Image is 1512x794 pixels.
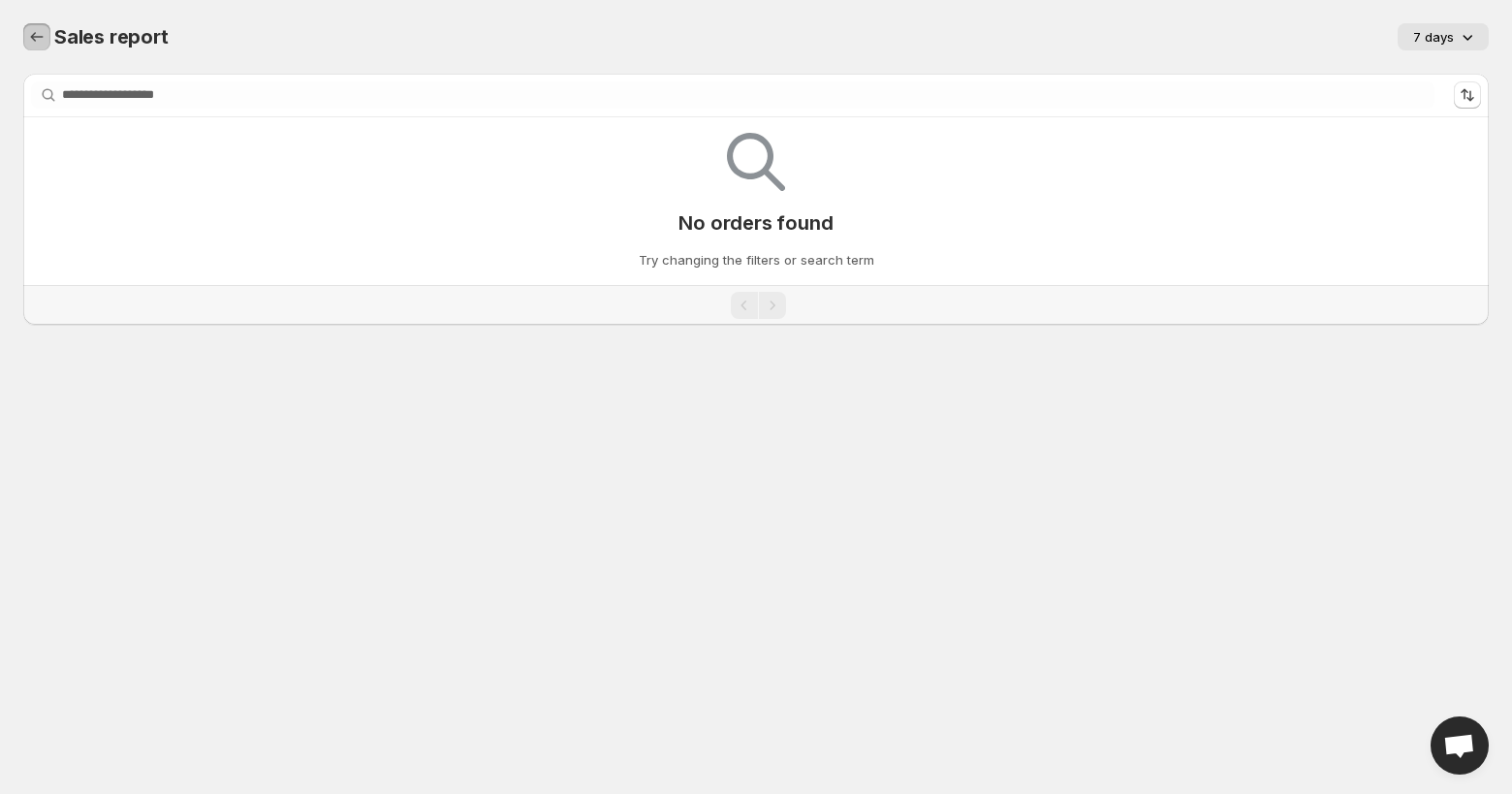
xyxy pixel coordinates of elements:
[1431,716,1489,775] div: Open chat
[639,250,874,270] p: Try changing the filters or search term
[1398,23,1489,50] button: 7 days
[54,25,169,48] span: Sales report
[23,23,50,50] button: Sales report
[1454,81,1481,109] button: Sort the results
[23,285,1489,325] nav: Pagination
[1413,27,1454,47] p: 7 days
[678,211,833,235] p: No orders found
[727,133,785,191] img: Empty search results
